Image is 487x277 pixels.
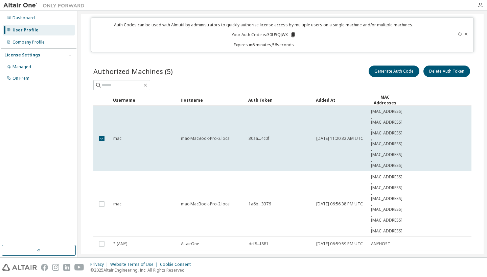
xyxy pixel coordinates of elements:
[181,136,231,141] span: mac-MacBook-Pro-2.local
[113,241,127,247] span: * (ANY)
[13,64,31,70] div: Managed
[369,66,419,77] button: Generate Auth Code
[13,15,35,21] div: Dashboard
[13,76,29,81] div: On Prem
[93,67,173,76] span: Authorized Machines (5)
[181,241,199,247] span: AltairOne
[316,241,363,247] span: [DATE] 06:59:59 PM UTC
[181,201,231,207] span: mac-MacBook-Pro-2.local
[371,241,390,247] span: ANYHOST
[95,42,432,48] p: Expires in 6 minutes, 56 seconds
[371,94,399,106] div: MAC Addresses
[113,201,121,207] span: mac
[95,22,432,28] p: Auth Codes can be used with Almutil by administrators to quickly authorize license access by mult...
[249,241,269,247] span: dcf8...f881
[371,174,402,234] span: [MAC_ADDRESS] , [MAC_ADDRESS] , [MAC_ADDRESS] , [MAC_ADDRESS] , [MAC_ADDRESS] , [MAC_ADDRESS]
[113,95,175,105] div: Username
[160,262,195,267] div: Cookie Consent
[249,201,271,207] span: 1a6b...3376
[113,136,121,141] span: mac
[90,262,110,267] div: Privacy
[316,136,363,141] span: [DATE] 11:20:32 AM UTC
[74,264,84,271] img: youtube.svg
[13,27,39,33] div: User Profile
[248,95,310,105] div: Auth Token
[4,52,40,58] div: License Settings
[316,201,363,207] span: [DATE] 06:56:38 PM UTC
[249,136,269,141] span: 30aa...4c0f
[3,2,88,9] img: Altair One
[2,264,37,271] img: altair_logo.svg
[232,32,296,38] p: Your Auth Code is: 30U5QJWX
[13,40,45,45] div: Company Profile
[63,264,70,271] img: linkedin.svg
[41,264,48,271] img: facebook.svg
[316,95,365,105] div: Added At
[110,262,160,267] div: Website Terms of Use
[52,264,59,271] img: instagram.svg
[181,95,243,105] div: Hostname
[90,267,195,273] p: © 2025 Altair Engineering, Inc. All Rights Reserved.
[371,109,402,168] span: [MAC_ADDRESS] , [MAC_ADDRESS] , [MAC_ADDRESS] , [MAC_ADDRESS] , [MAC_ADDRESS] , [MAC_ADDRESS]
[423,66,470,77] button: Delete Auth Token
